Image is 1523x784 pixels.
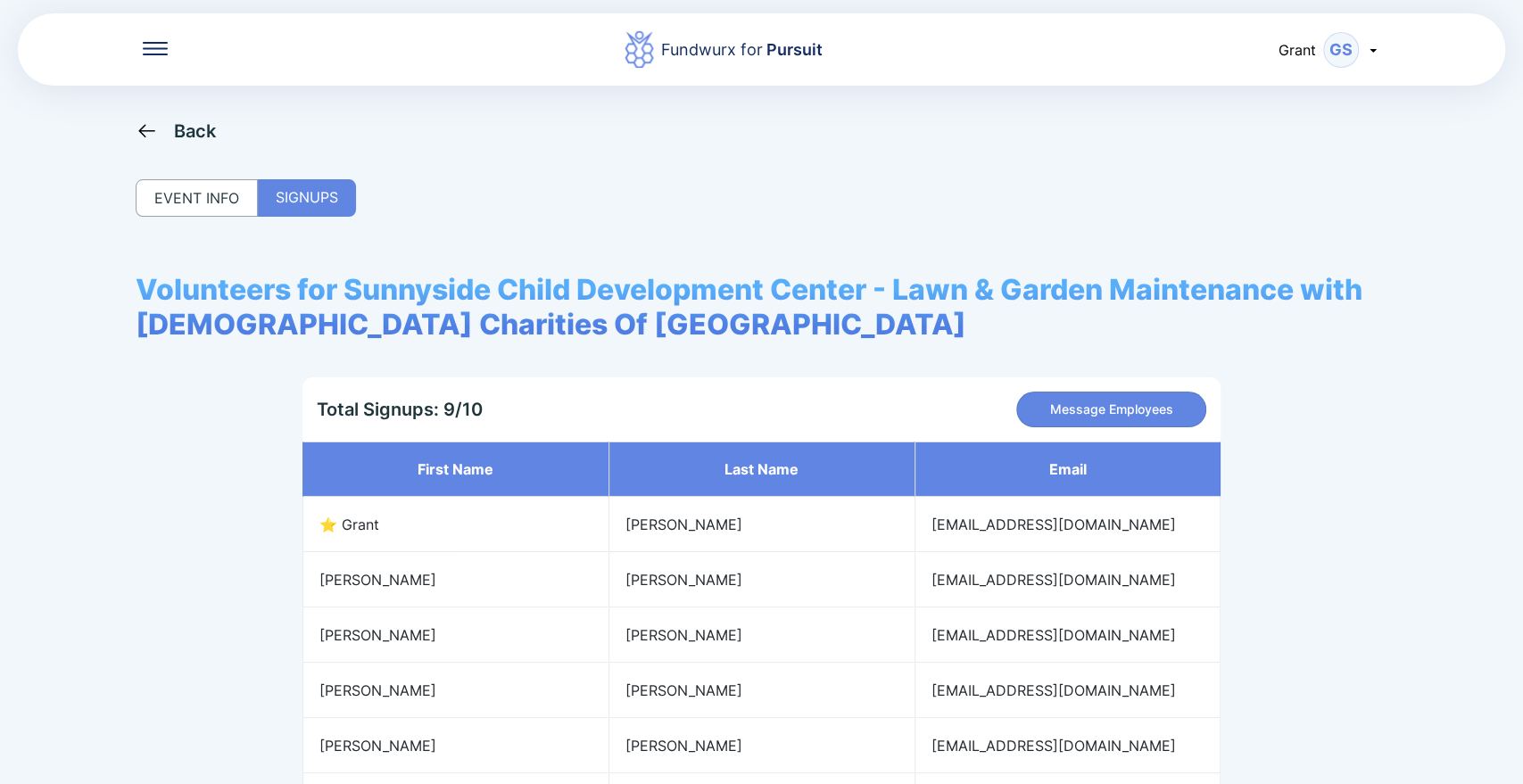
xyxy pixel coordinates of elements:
[763,40,823,59] span: Pursuit
[136,272,1387,342] span: Volunteers for Sunnyside Child Development Center - Lawn & Garden Maintenance with [DEMOGRAPHIC_D...
[1279,41,1316,59] span: Grant
[302,552,608,607] td: [PERSON_NAME]
[608,663,915,718] td: [PERSON_NAME]
[915,442,1221,497] th: Email
[608,442,915,497] th: Last name
[258,179,356,217] div: SIGNUPS
[302,497,608,552] td: ⭐ Grant
[1323,32,1359,68] div: GS
[317,399,483,420] div: Total Signups: 9/10
[608,718,915,773] td: [PERSON_NAME]
[302,442,608,497] th: First name
[915,663,1221,718] td: [EMAIL_ADDRESS][DOMAIN_NAME]
[915,497,1221,552] td: [EMAIL_ADDRESS][DOMAIN_NAME]
[1016,392,1206,427] button: Message Employees
[302,718,608,773] td: [PERSON_NAME]
[915,607,1221,663] td: [EMAIL_ADDRESS][DOMAIN_NAME]
[136,179,258,217] div: EVENT INFO
[608,607,915,663] td: [PERSON_NAME]
[608,552,915,607] td: [PERSON_NAME]
[1050,400,1173,418] span: Message Employees
[608,497,915,552] td: [PERSON_NAME]
[915,718,1221,773] td: [EMAIL_ADDRESS][DOMAIN_NAME]
[915,552,1221,607] td: [EMAIL_ADDRESS][DOMAIN_NAME]
[174,120,217,142] div: Back
[302,663,608,718] td: [PERSON_NAME]
[302,607,608,663] td: [PERSON_NAME]
[661,37,823,62] div: Fundwurx for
